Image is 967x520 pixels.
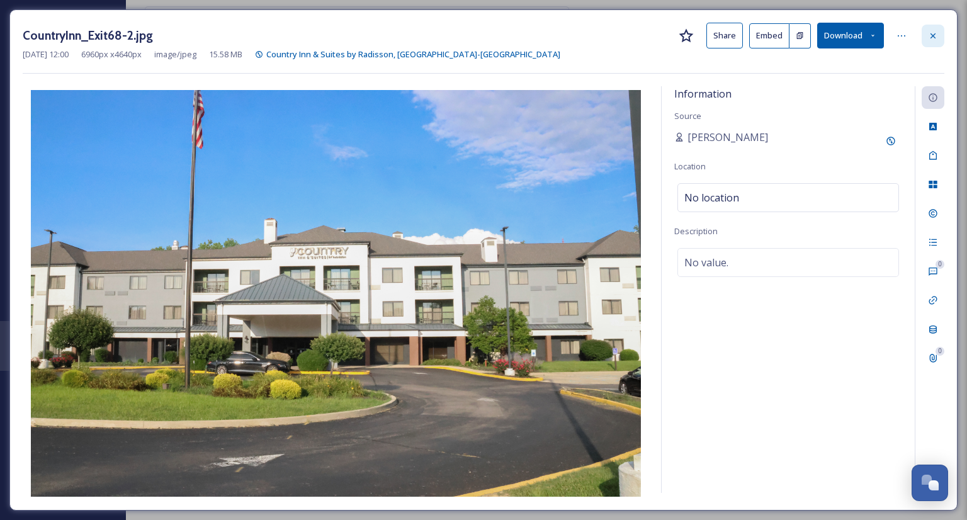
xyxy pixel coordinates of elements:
span: Country Inn & Suites by Radisson, [GEOGRAPHIC_DATA]-[GEOGRAPHIC_DATA] [266,48,560,60]
img: CountryInn_Exit68-2.jpg [23,90,648,497]
div: 0 [936,260,944,269]
span: 15.58 MB [209,48,242,60]
span: [PERSON_NAME] [687,130,768,145]
span: Source [674,110,701,122]
span: Location [674,161,706,172]
h3: CountryInn_Exit68-2.jpg [23,26,153,45]
span: Information [674,87,732,101]
span: No value. [684,255,728,270]
button: Open Chat [912,465,948,501]
button: Embed [749,23,789,48]
span: No location [684,190,739,205]
button: Download [817,23,884,48]
span: [DATE] 12:00 [23,48,69,60]
span: Description [674,225,718,237]
span: 6960 px x 4640 px [81,48,142,60]
div: 0 [936,347,944,356]
span: image/jpeg [154,48,196,60]
button: Share [706,23,743,48]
